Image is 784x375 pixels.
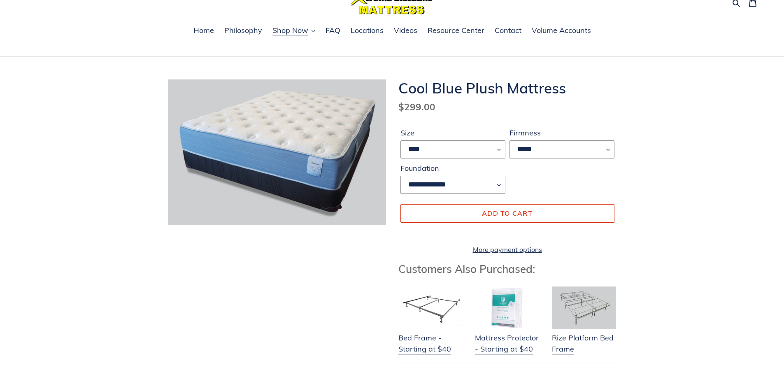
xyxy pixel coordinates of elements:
a: Videos [390,25,421,37]
label: Foundation [400,163,505,174]
span: Shop Now [272,26,308,35]
span: Videos [394,26,417,35]
a: Philosophy [220,25,266,37]
span: Home [193,26,214,35]
button: Shop Now [268,25,319,37]
span: Contact [495,26,521,35]
a: Bed Frame - Starting at $40 [398,322,463,354]
a: Mattress Protector - Starting at $40 [475,322,539,354]
a: FAQ [321,25,344,37]
a: Volume Accounts [528,25,595,37]
img: Adjustable Base [552,286,616,329]
label: Firmness [509,127,614,138]
img: Bed Frame [398,286,463,329]
a: Rize Platform Bed Frame [552,322,616,354]
span: Locations [351,26,384,35]
span: FAQ [326,26,340,35]
span: Volume Accounts [532,26,591,35]
label: Size [400,127,505,138]
img: Mattress Protector [475,286,539,329]
span: Philosophy [224,26,262,35]
a: Home [189,25,218,37]
span: Resource Center [428,26,484,35]
h3: Customers Also Purchased: [398,263,616,275]
a: More payment options [400,245,614,254]
a: Contact [491,25,526,37]
a: Resource Center [423,25,489,37]
span: $299.00 [398,101,435,113]
span: Add to cart [482,209,533,217]
a: Locations [347,25,388,37]
button: Add to cart [400,204,614,222]
h1: Cool Blue Plush Mattress [398,79,616,97]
